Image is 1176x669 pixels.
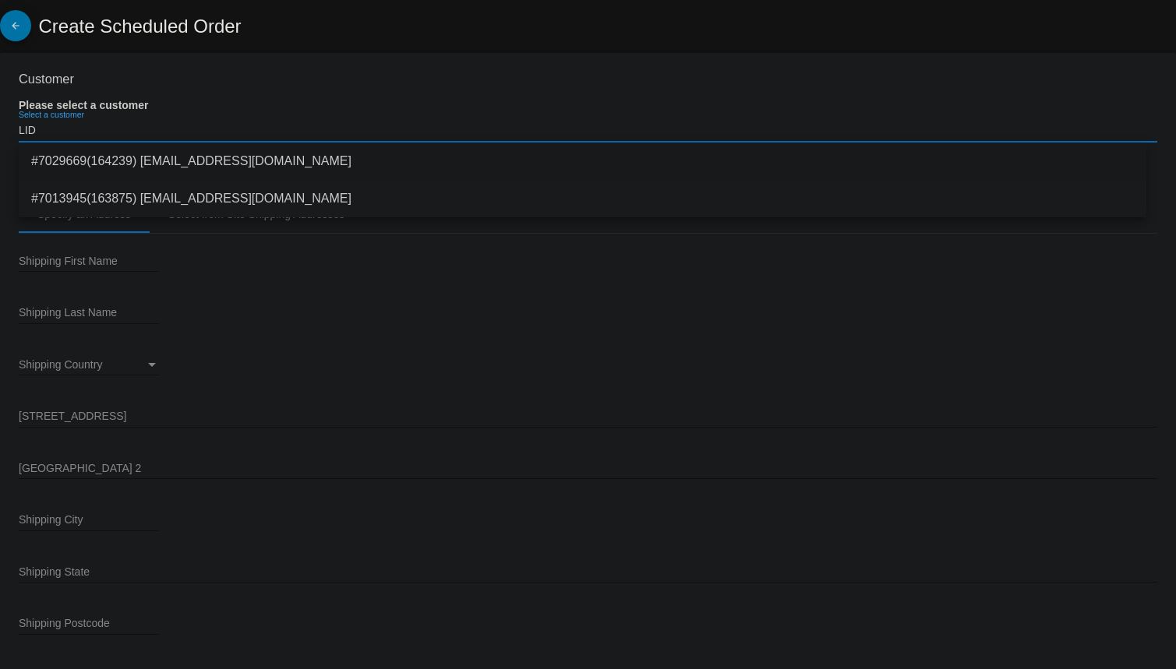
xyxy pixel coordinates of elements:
span: #7013945(163875) [EMAIL_ADDRESS][DOMAIN_NAME] [31,180,1134,217]
input: Shipping Street 1 [19,410,1157,423]
input: Shipping Street 2 [19,463,1157,475]
input: Select a customer [19,125,1157,137]
input: Shipping City [19,514,159,526]
strong: Please select a customer [19,99,149,111]
input: Shipping Last Name [19,307,159,319]
input: Shipping Postcode [19,618,159,630]
h2: Create Scheduled Order [38,16,241,37]
input: Shipping First Name [19,255,159,268]
mat-select: Shipping Country [19,359,159,371]
h3: Customer [19,72,1157,86]
input: Shipping State [19,566,1157,579]
span: #7029669(164239) [EMAIL_ADDRESS][DOMAIN_NAME] [31,143,1134,180]
span: Shipping Country [19,358,102,371]
mat-icon: arrow_back [6,20,25,39]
